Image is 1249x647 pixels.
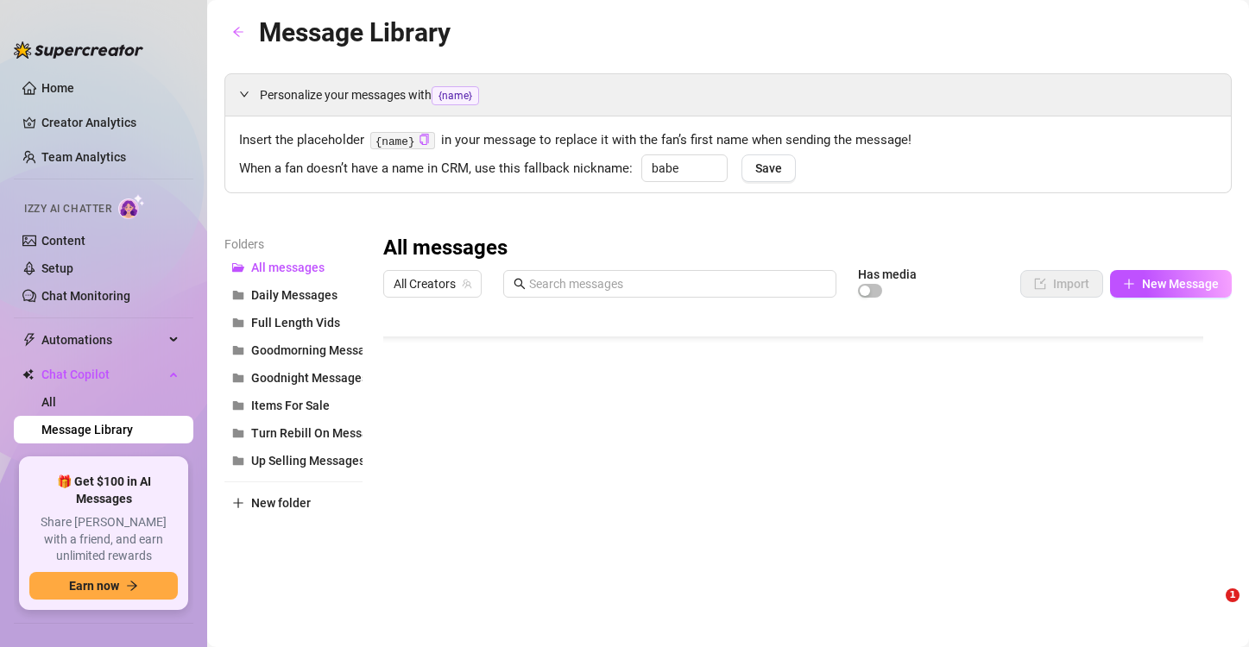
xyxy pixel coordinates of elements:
[260,85,1217,105] span: Personalize your messages with
[251,261,325,274] span: All messages
[232,26,244,38] span: arrow-left
[41,450,91,464] a: Fan CRM
[22,333,36,347] span: thunderbolt
[251,316,340,330] span: Full Length Vids
[232,372,244,384] span: folder
[251,399,330,412] span: Items For Sale
[370,132,435,150] code: {name}
[14,41,143,59] img: logo-BBDzfeDw.svg
[69,579,119,593] span: Earn now
[529,274,826,293] input: Search messages
[1020,270,1103,298] button: Import
[259,12,451,53] article: Message Library
[224,447,363,474] button: Up Selling Messages
[41,261,73,275] a: Setup
[1110,270,1232,298] button: New Message
[232,455,244,467] span: folder
[29,514,178,565] span: Share [PERSON_NAME] with a friend, and earn unlimited rewards
[1190,588,1232,630] iframe: Intercom live chat
[126,580,138,592] span: arrow-right
[41,234,85,248] a: Content
[225,74,1231,116] div: Personalize your messages with{name}
[118,194,145,219] img: AI Chatter
[741,154,796,182] button: Save
[232,261,244,273] span: folder-open
[224,336,363,364] button: Goodmorning Messages
[41,81,74,95] a: Home
[232,497,244,509] span: plus
[224,309,363,336] button: Full Length Vids
[224,364,363,392] button: Goodnight Messages
[251,454,365,468] span: Up Selling Messages
[41,109,180,136] a: Creator Analytics
[41,289,130,303] a: Chat Monitoring
[419,134,430,147] button: Click to Copy
[1123,278,1135,290] span: plus
[224,254,363,281] button: All messages
[383,235,508,262] h3: All messages
[858,269,917,280] article: Has media
[41,361,164,388] span: Chat Copilot
[239,130,1217,151] span: Insert the placeholder in your message to replace it with the fan’s first name when sending the m...
[232,399,244,411] span: folder
[224,392,363,419] button: Items For Sale
[514,278,526,290] span: search
[462,279,472,289] span: team
[41,150,126,164] a: Team Analytics
[251,343,385,357] span: Goodmorning Messages
[41,395,56,409] a: All
[41,326,164,354] span: Automations
[1226,588,1240,602] span: 1
[224,419,363,447] button: Turn Rebill On Messages
[1142,277,1219,291] span: New Message
[224,235,363,254] article: Folders
[29,474,178,507] span: 🎁 Get $100 in AI Messages
[419,134,430,145] span: copy
[232,344,244,356] span: folder
[394,271,471,297] span: All Creators
[239,89,249,99] span: expanded
[29,572,178,600] button: Earn nowarrow-right
[239,159,633,179] span: When a fan doesn’t have a name in CRM, use this fallback nickname:
[232,289,244,301] span: folder
[251,496,311,510] span: New folder
[224,281,363,309] button: Daily Messages
[251,288,337,302] span: Daily Messages
[22,368,34,380] img: Chat Copilot
[24,201,111,217] span: Izzy AI Chatter
[232,427,244,439] span: folder
[251,426,388,440] span: Turn Rebill On Messages
[755,161,782,175] span: Save
[224,489,363,517] button: New folder
[41,423,133,437] a: Message Library
[432,86,479,105] span: {name}
[251,371,368,385] span: Goodnight Messages
[232,317,244,329] span: folder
